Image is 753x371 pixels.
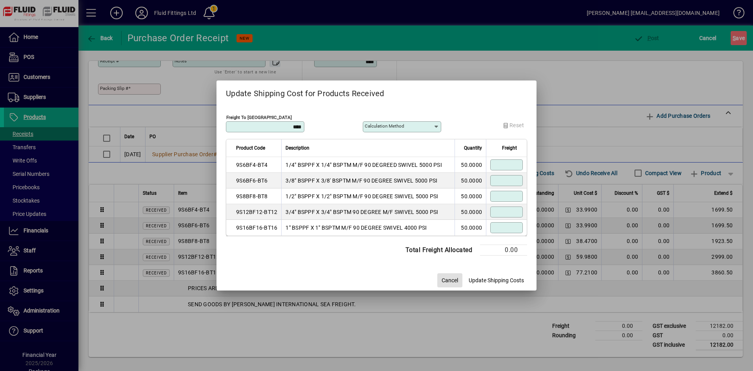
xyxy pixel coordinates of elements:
[502,144,517,152] span: Freight
[281,220,455,236] td: 1" BSPPF X 1" BSPTM M/F 90 DEGREE SWIVEL 4000 PSI
[455,204,486,220] td: 50.0000
[437,273,462,287] button: Cancel
[466,273,527,287] button: Update Shipping Costs
[226,188,281,204] td: 9S8BF8-BT8
[281,157,455,173] td: 1/4" BSPPF X 1/4" BSPTM M/F 90 DEGREED SWIVEL 5000 PSI
[464,144,482,152] span: Quantity
[365,123,404,129] mat-label: Calculation Method
[455,188,486,204] td: 50.0000
[480,245,527,256] td: 0.00
[226,157,281,173] td: 9S6BF4-BT4
[226,115,292,120] mat-label: Freight To [GEOGRAPHIC_DATA]
[236,144,265,152] span: Product Code
[455,220,486,236] td: 50.0000
[281,173,455,188] td: 3/8" BSPPF X 3/8' BSPTM M/F 90 DEGREE SWIVEL 5000 PSI
[281,204,455,220] td: 3/4" BSPPF X 3/4" BSPTM 90 DEGREE M/F SWIVEL 5000 PSI
[226,173,281,188] td: 9S6BF6-BT6
[226,220,281,236] td: 9S16BF16-BT16
[286,144,309,152] span: Description
[455,173,486,188] td: 50.0000
[402,245,480,256] td: Total Freight Allocated
[281,188,455,204] td: 1/2" BSPPF X 1/2" BSPTM M/F 90 DEGREE SWIVEL 5000 PSI
[216,80,537,103] h2: Update Shipping Cost for Products Received
[442,276,458,285] span: Cancel
[469,276,524,285] span: Update Shipping Costs
[226,204,281,220] td: 9S12BF12-BT12
[455,157,486,173] td: 50.0000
